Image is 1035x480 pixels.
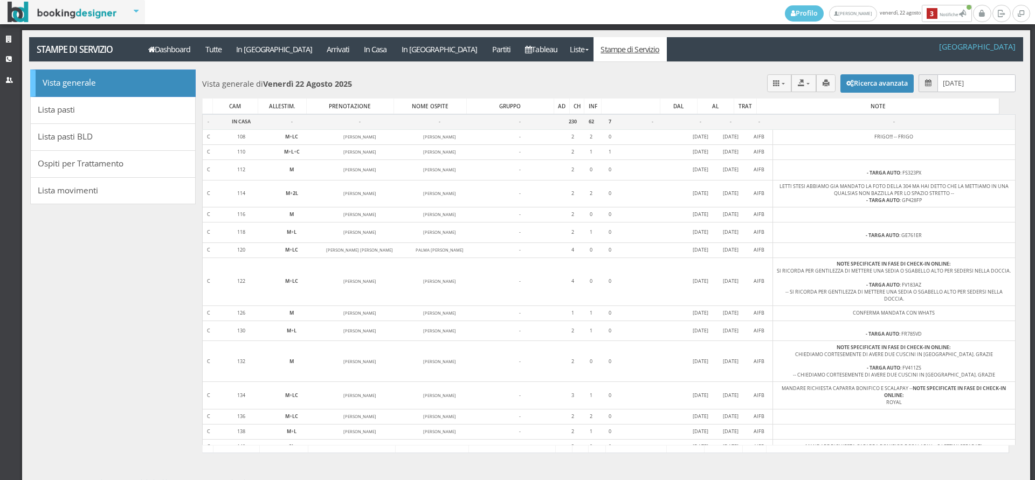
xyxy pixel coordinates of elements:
small: [PERSON_NAME] [423,212,456,217]
button: Export [791,74,816,92]
td: C [202,242,215,258]
td: 0 [583,440,600,455]
td: 2 [563,321,582,340]
div: ALLESTIM. [258,99,306,114]
a: Vista generale [30,69,196,97]
td: 116 [215,207,267,222]
td: 0 [600,424,620,439]
td: 2 [583,129,600,144]
div: AD [554,99,569,114]
div: Colonne [767,74,792,92]
td: - [316,114,403,129]
b: 2L [289,443,294,450]
td: - [202,114,215,129]
td: - [476,180,563,207]
td: - [476,321,563,340]
small: [PERSON_NAME] [343,134,376,140]
td: 110 [215,145,267,160]
td: 2 [563,207,582,222]
small: [PERSON_NAME] [343,279,376,284]
td: [DATE] [686,341,716,382]
td: 2 [563,424,582,439]
td: 134 [215,382,267,409]
td: CHIEDIAMO CORTESEMENTE DI AVERE DUE CUSCINI IN [GEOGRAPHIC_DATA]. GRAZIE : FV411ZS -- CHIEDIAMO C... [772,341,1015,382]
td: C [202,180,215,207]
td: - [620,114,686,129]
b: C [296,148,300,155]
td: C [202,424,215,439]
td: [DATE] [686,242,716,258]
td: AIFB [746,382,772,409]
b: M [289,211,294,218]
td: 0 [600,207,620,222]
a: Profilo [785,5,824,22]
td: 126 [215,305,267,321]
small: [PERSON_NAME] [343,414,376,419]
td: 0 [600,382,620,409]
b: Venerdì 22 Agosto 2025 [263,79,352,89]
td: C [202,258,215,305]
h4: [GEOGRAPHIC_DATA] [939,42,1016,51]
td: AIFB [746,242,772,258]
b: - TARGA AUTO [867,169,900,176]
td: [DATE] [686,440,716,455]
td: [DATE] [686,222,716,242]
td: [DATE] [716,222,746,242]
td: : GE761ER [772,222,1015,242]
td: 0 [600,258,620,305]
td: 136 [215,409,267,424]
td: 1 [583,305,600,321]
td: - [403,114,476,129]
b: 230 [569,118,577,125]
td: - [686,114,716,129]
td: [DATE] [716,341,746,382]
b: IN CASA [232,118,251,125]
b: M [287,228,291,235]
td: 2 [563,129,582,144]
td: 2 [563,145,582,160]
td: [DATE] [686,409,716,424]
td: [DATE] [716,440,746,455]
b: M [285,413,289,420]
b: M [285,392,289,399]
td: [DATE] [716,129,746,144]
td: 1 [600,145,620,160]
td: C [202,129,215,144]
small: [PERSON_NAME] [343,229,376,235]
a: Lista pasti [30,96,196,124]
td: 2 [563,409,582,424]
b: 62 [589,118,594,125]
td: [DATE] [686,258,716,305]
td: 2 [563,180,582,207]
b: NOTE SPECIFICATE IN FASE DI CHECK-IN ONLINE: [884,385,1006,399]
span: + [287,228,296,235]
td: 1 [563,305,582,321]
div: GRUPPO [467,99,554,114]
td: - [476,129,563,144]
b: NOTE SPECIFICATE IN FASE DI CHECK-IN ONLINE: [837,260,951,267]
td: SI RICORDA PER GENTILEZZA DI METTERE UNA SEDIA O SGABELLO ALTO PER SEDERSI NELLA DOCCIA. : FV183A... [772,258,1015,305]
td: - [476,382,563,409]
td: [DATE] [716,242,746,258]
div: NOME OSPITE [394,99,466,114]
b: L [294,228,296,235]
td: 122 [215,258,267,305]
span: + [285,133,298,140]
td: C [202,440,215,455]
td: 0 [600,341,620,382]
td: [DATE] [686,160,716,180]
small: [PERSON_NAME] [343,429,376,434]
small: [PERSON_NAME] [343,212,376,217]
td: AIFB [746,424,772,439]
b: M [285,246,289,253]
b: - TARGA AUTO [867,364,900,371]
td: - [476,242,563,258]
small: [PERSON_NAME] [423,167,456,172]
b: M [287,327,291,334]
button: 3Notifiche [922,5,972,22]
td: C [202,222,215,242]
small: PALMA [PERSON_NAME] [416,247,464,253]
td: - [772,114,1015,129]
td: - [476,222,563,242]
td: C [202,321,215,340]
